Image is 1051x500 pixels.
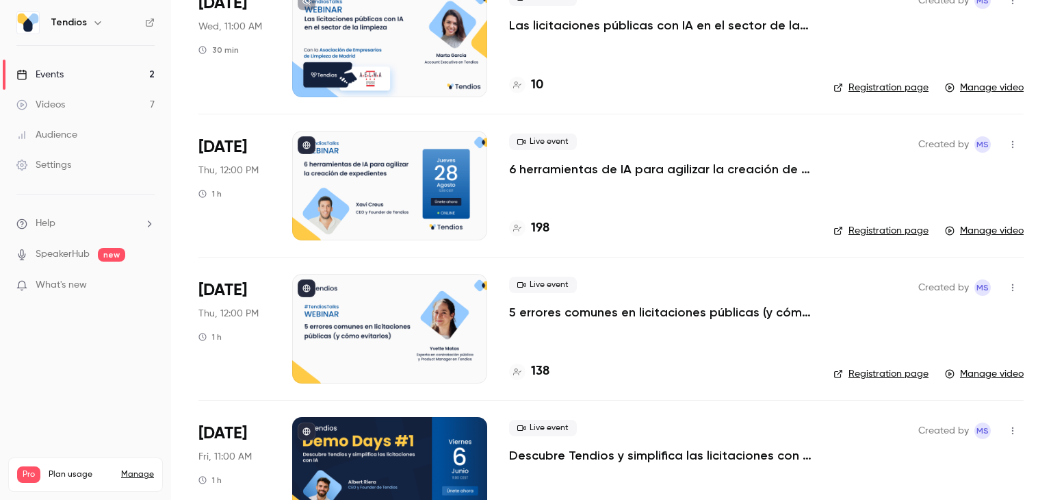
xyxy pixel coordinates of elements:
[974,279,991,296] span: Maria Serra
[918,279,969,296] span: Created by
[36,216,55,231] span: Help
[121,469,154,480] a: Manage
[974,136,991,153] span: Maria Serra
[509,447,812,464] a: Descubre Tendios y simplifica las licitaciones con IA
[945,367,1024,381] a: Manage video
[509,134,577,150] span: Live event
[198,332,222,342] div: 1 h
[17,466,40,483] span: Pro
[198,164,259,177] span: Thu, 12:00 PM
[198,45,239,55] div: 30 min
[36,247,90,262] a: SpeakerHub
[918,136,969,153] span: Created by
[833,367,929,381] a: Registration page
[918,423,969,439] span: Created by
[531,76,543,95] h4: 10
[509,161,812,177] a: 6 herramientas de IA para agilizar la creación de expedientes
[49,469,113,480] span: Plan usage
[198,131,270,240] div: Aug 28 Thu, 12:00 PM (Europe/Madrid)
[509,76,543,95] a: 10
[833,224,929,238] a: Registration page
[976,136,989,153] span: MS
[17,12,39,34] img: Tendios
[16,98,65,112] div: Videos
[138,279,155,292] iframe: Noticeable Trigger
[198,450,252,464] span: Fri, 11:00 AM
[945,81,1024,95] a: Manage video
[976,423,989,439] span: MS
[51,16,87,29] h6: Tendios
[198,274,270,384] div: Jun 26 Thu, 12:00 PM (Europe/Madrid)
[16,68,64,82] div: Events
[509,362,549,381] a: 138
[198,188,222,199] div: 1 h
[198,279,247,301] span: [DATE]
[945,224,1024,238] a: Manage video
[16,216,155,231] li: help-dropdown-opener
[198,423,247,445] span: [DATE]
[833,81,929,95] a: Registration page
[509,277,577,293] span: Live event
[98,248,125,262] span: new
[509,420,577,436] span: Live event
[198,136,247,158] span: [DATE]
[531,219,549,238] h4: 198
[976,279,989,296] span: MS
[509,17,812,34] a: Las licitaciones públicas con IA en el sector de la limpieza
[509,304,812,321] a: 5 errores comunes en licitaciones públicas (y cómo evitarlos)
[974,423,991,439] span: Maria Serra
[198,475,222,486] div: 1 h
[198,20,262,34] span: Wed, 11:00 AM
[16,158,71,172] div: Settings
[198,307,259,321] span: Thu, 12:00 PM
[16,128,77,142] div: Audience
[531,362,549,381] h4: 138
[509,219,549,238] a: 198
[36,278,87,292] span: What's new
